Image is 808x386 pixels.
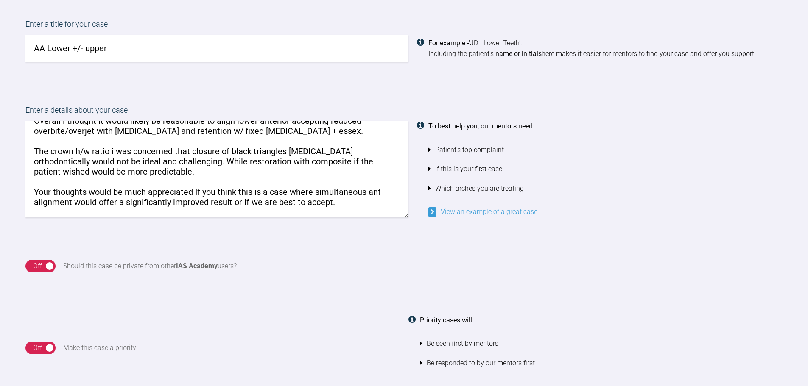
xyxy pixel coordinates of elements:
div: 'JD - Lower Teeth'. Including the patient's here makes it easier for mentors to find your case an... [428,38,783,59]
a: View an example of a great case [428,208,537,216]
label: Enter a details about your case [25,104,783,121]
strong: name or initials [495,50,542,58]
input: JD - Lower Teeth [25,35,408,62]
strong: To best help you, our mentors need... [428,122,538,130]
li: If this is your first case [428,159,783,179]
li: Which arches you are treating [428,179,783,198]
li: Patient's top complaint [428,140,783,160]
div: Off [33,342,42,353]
label: Enter a title for your case [25,18,783,35]
strong: IAS Academy [176,262,218,270]
li: Be seen first by mentors [420,334,783,353]
strong: For example - [428,39,469,47]
textarea: Hey, This patient is a dentist at our practice who wishes for treatment [MEDICAL_DATA] lower ant ... [25,121,408,217]
li: Be responded to by our mentors first [420,353,783,373]
div: Make this case a priority [63,342,136,353]
strong: Priority cases will... [420,316,477,324]
div: Off [33,261,42,272]
div: Should this case be private from other users? [63,261,237,272]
